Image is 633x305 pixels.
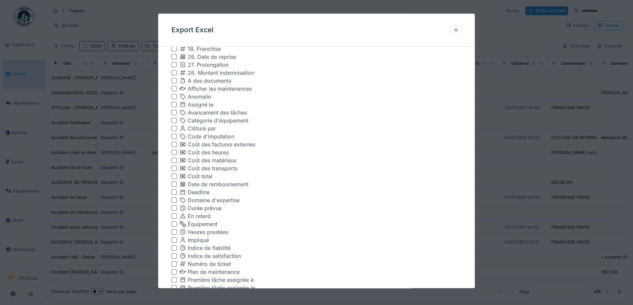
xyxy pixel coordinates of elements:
[179,149,229,157] div: Coût des heures
[179,212,211,220] div: En retard
[179,284,255,292] div: Première tâche assignée le
[179,141,255,149] div: Coût des factures externes
[179,244,231,252] div: Indice de fiabilité
[179,204,222,212] div: Durée prévue
[179,101,213,109] div: Assigné le
[179,228,228,236] div: Heures prestées
[179,196,240,204] div: Domaine d'expertise
[179,69,254,77] div: 28. Montant indemnisation
[179,109,247,117] div: Avancement des tâches
[179,268,240,276] div: Plan de maintenance
[179,189,210,196] div: Deadline
[179,181,248,189] div: Date de remboursement
[179,260,231,268] div: Numéro de ticket
[179,220,217,228] div: Équipement
[179,53,236,61] div: 26. Date de reprise
[179,165,237,173] div: Coût des transports
[179,77,231,85] div: A des documents
[179,173,212,181] div: Coût total
[179,276,254,284] div: Première tâche assignée à
[179,236,209,244] div: Impliqué
[179,125,216,133] div: Clôturé par
[179,133,234,141] div: Code d'imputation
[171,26,213,34] h3: Export Excel
[179,85,252,93] div: Afficher les maintenances
[179,252,241,260] div: Indice de satisfaction
[179,93,211,101] div: Anomalie
[179,157,237,165] div: Coût des matériaux
[179,117,248,125] div: Catégorie d'équipement
[179,45,221,53] div: 18. Franchise
[179,61,229,69] div: 27. Prolongation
